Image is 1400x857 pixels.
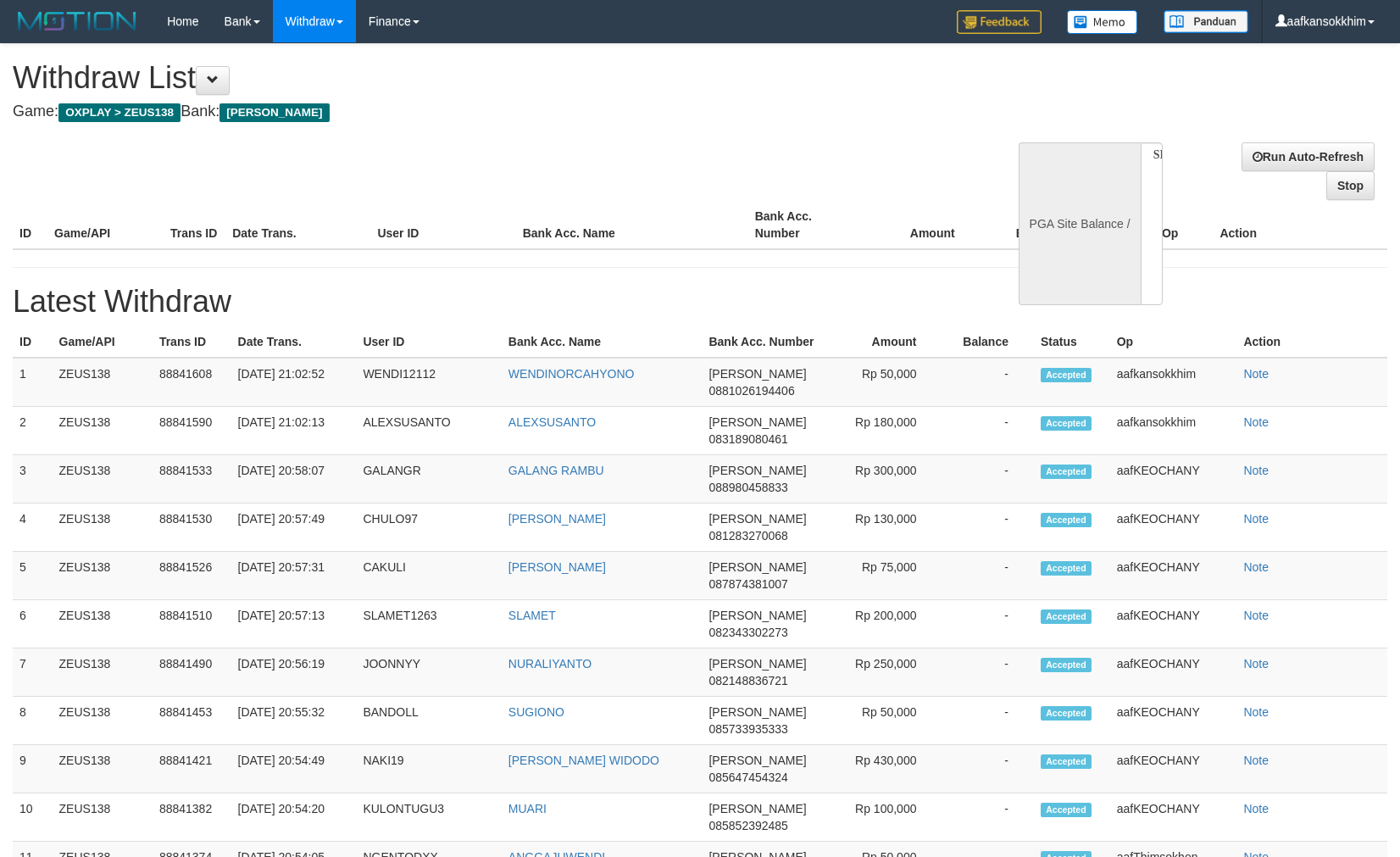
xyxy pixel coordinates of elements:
td: 8 [13,697,53,745]
div: PGA Site Balance / [1019,142,1141,305]
td: [DATE] 20:56:19 [231,648,357,697]
th: Op [1155,201,1214,249]
a: Note [1243,560,1269,574]
td: ZEUS138 [53,745,153,793]
span: [PERSON_NAME] [708,512,806,526]
td: 88841453 [153,697,231,745]
td: aafkansokkhim [1110,407,1237,455]
span: Accepted [1041,754,1092,769]
a: ALEXSUSANTO [508,415,596,429]
td: 1 [13,358,53,407]
td: ZEUS138 [53,648,153,697]
a: SLAMET [508,609,556,622]
span: Accepted [1041,561,1092,576]
td: JOONNYY [356,648,501,697]
td: [DATE] 20:55:32 [231,697,357,745]
a: [PERSON_NAME] [508,512,606,526]
a: SUGIONO [508,705,564,719]
td: aafKEOCHANY [1110,552,1237,600]
td: ZEUS138 [53,407,153,455]
th: ID [13,326,53,358]
td: WENDI12112 [356,358,501,407]
th: Balance [981,201,1087,249]
td: Rp 50,000 [834,697,942,745]
td: ZEUS138 [53,600,153,648]
img: Button%20Memo.svg [1067,10,1138,34]
span: 085647454324 [708,771,787,784]
td: - [942,407,1034,455]
a: Note [1243,464,1269,477]
th: Status [1034,326,1110,358]
td: SLAMET1263 [356,600,501,648]
th: ID [13,201,47,249]
td: 2 [13,407,53,455]
td: Rp 250,000 [834,648,942,697]
td: aafKEOCHANY [1110,455,1237,504]
td: 9 [13,745,53,793]
td: CHULO97 [356,504,501,552]
h4: Game: Bank: [13,103,916,120]
span: [PERSON_NAME] [708,705,806,719]
td: Rp 200,000 [834,600,942,648]
th: Amount [864,201,981,249]
span: [PERSON_NAME] [708,415,806,429]
span: Accepted [1041,658,1092,672]
td: BANDOLL [356,697,501,745]
th: Bank Acc. Name [516,201,748,249]
a: Run Auto-Refresh [1242,142,1375,171]
th: Trans ID [164,201,225,249]
a: [PERSON_NAME] WIDODO [508,754,659,767]
th: Bank Acc. Name [502,326,703,358]
th: User ID [370,201,515,249]
td: ZEUS138 [53,455,153,504]
span: 085733935333 [708,722,787,736]
td: Rp 50,000 [834,358,942,407]
a: GALANG RAMBU [508,464,604,477]
span: 081283270068 [708,529,787,543]
span: Accepted [1041,416,1092,431]
td: - [942,455,1034,504]
td: ZEUS138 [53,504,153,552]
span: 082343302273 [708,626,787,639]
td: ZEUS138 [53,697,153,745]
td: 88841526 [153,552,231,600]
td: Rp 430,000 [834,745,942,793]
td: [DATE] 20:58:07 [231,455,357,504]
td: [DATE] 20:54:49 [231,745,357,793]
th: Game/API [47,201,164,249]
td: 88841530 [153,504,231,552]
td: KULONTUGU3 [356,793,501,842]
td: aafKEOCHANY [1110,600,1237,648]
td: - [942,600,1034,648]
img: panduan.png [1164,10,1248,33]
th: Bank Acc. Number [702,326,833,358]
th: Balance [942,326,1034,358]
td: aafkansokkhim [1110,358,1237,407]
a: Note [1243,415,1269,429]
td: [DATE] 21:02:13 [231,407,357,455]
th: User ID [356,326,501,358]
span: Accepted [1041,803,1092,817]
img: Feedback.jpg [957,10,1042,34]
a: Note [1243,512,1269,526]
td: 88841608 [153,358,231,407]
th: Date Trans. [231,326,357,358]
td: aafKEOCHANY [1110,793,1237,842]
td: aafKEOCHANY [1110,697,1237,745]
td: 7 [13,648,53,697]
span: 085852392485 [708,819,787,832]
span: [PERSON_NAME] [708,657,806,671]
a: MUARI [508,802,547,815]
td: ZEUS138 [53,793,153,842]
td: - [942,358,1034,407]
a: Note [1243,657,1269,671]
span: [PERSON_NAME] [708,367,806,381]
span: [PERSON_NAME] [708,802,806,815]
td: - [942,552,1034,600]
td: ZEUS138 [53,358,153,407]
th: Trans ID [153,326,231,358]
th: Action [1236,326,1387,358]
a: Note [1243,705,1269,719]
td: - [942,793,1034,842]
td: 3 [13,455,53,504]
